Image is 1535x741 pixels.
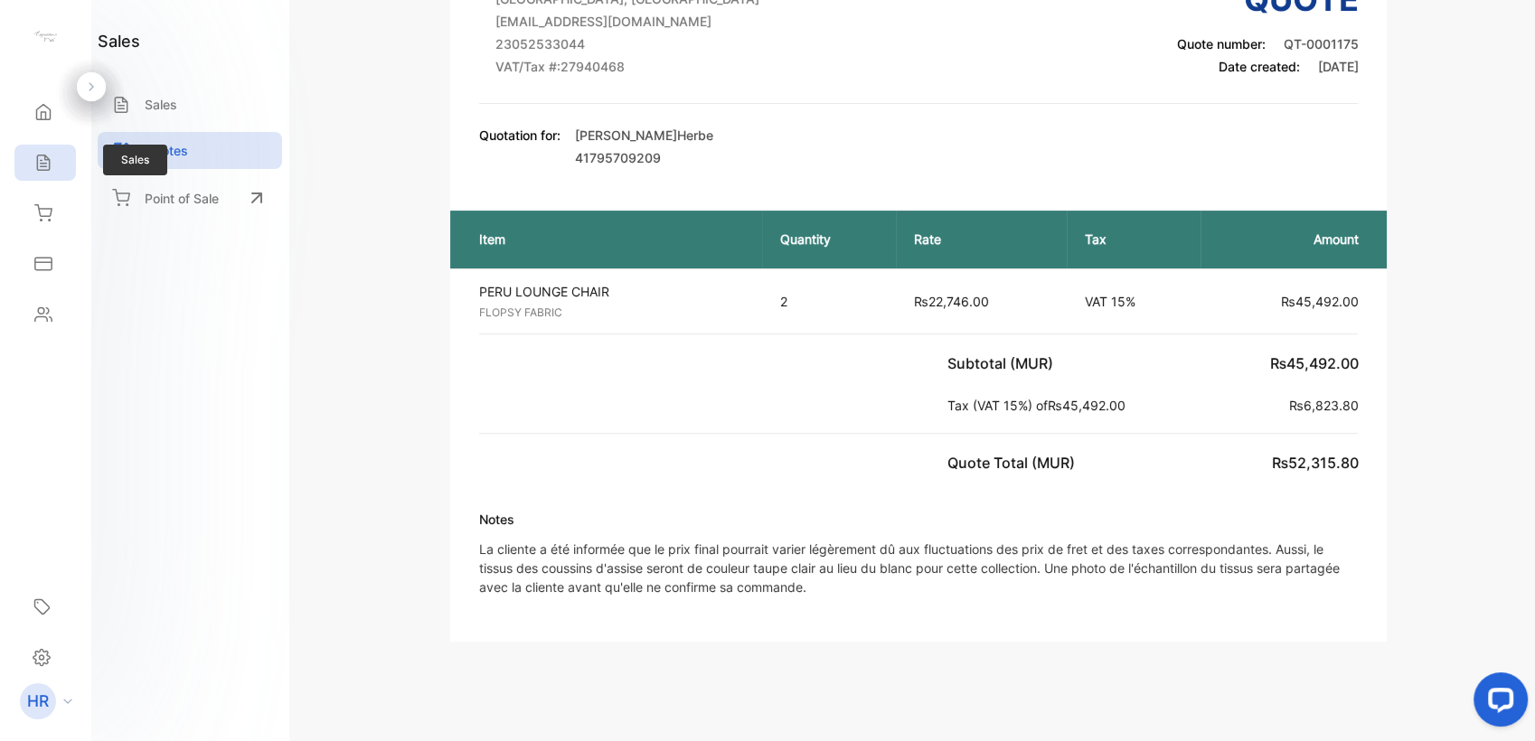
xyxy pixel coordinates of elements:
[145,189,219,208] p: Point of Sale
[103,145,167,175] span: Sales
[479,305,762,321] p: FLOPSY FABRIC
[1176,34,1358,53] p: Quote number:
[98,29,140,53] h1: sales
[145,95,177,114] p: Sales
[1317,59,1358,74] span: [DATE]
[145,141,188,160] p: Quotes
[1269,354,1358,372] span: ₨45,492.00
[914,294,989,309] span: ₨22,746.00
[1048,398,1125,413] span: ₨45,492.00
[780,292,878,311] p: 2
[495,12,774,31] p: [EMAIL_ADDRESS][DOMAIN_NAME]
[914,230,1049,249] p: Rate
[27,689,49,713] p: HR
[479,539,1359,596] p: La cliente a été informée que le prix final pourrait varier légèrement dû aux fluctuations des pr...
[1288,398,1358,413] span: ₨6,823.80
[98,86,282,123] a: Sales
[575,148,713,167] p: 41795709209
[479,230,745,249] p: Item
[479,510,1359,529] p: Notes
[1280,294,1358,309] span: ₨45,492.00
[1219,230,1358,249] p: Amount
[947,352,1060,374] p: Subtotal (MUR)
[575,126,713,145] p: [PERSON_NAME]Herbe
[1459,665,1535,741] iframe: LiveChat chat widget
[479,126,560,145] p: Quotation for:
[1283,36,1358,52] span: QT-0001175
[1176,57,1358,76] p: Date created:
[98,178,282,218] a: Point of Sale
[479,282,762,301] p: PERU LOUNGE CHAIR
[1085,230,1182,249] p: Tax
[495,34,774,53] p: 23052533044
[98,132,282,169] a: Quotes
[947,452,1082,474] p: Quote Total (MUR)
[780,230,878,249] p: Quantity
[495,57,774,76] p: VAT/Tax #: 27940468
[1085,292,1182,311] p: VAT 15%
[947,396,1133,415] p: Tax (VAT 15%) of
[32,23,59,51] img: logo
[1271,454,1358,472] span: ₨52,315.80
